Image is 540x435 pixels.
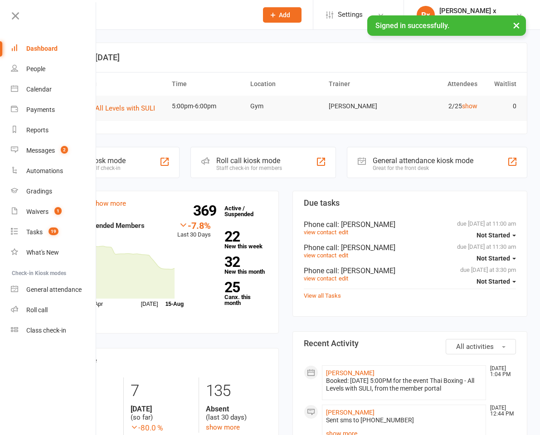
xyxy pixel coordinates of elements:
span: : [PERSON_NAME] [337,243,395,252]
span: 2 [61,146,68,154]
span: : [PERSON_NAME] [337,220,395,229]
div: General attendance kiosk mode [373,156,473,165]
button: Thai Boxing - All Levels with SULI [54,103,161,114]
span: Add [279,11,290,19]
a: Payments [11,100,97,120]
button: Add [263,7,302,23]
div: Dashboard [26,45,58,52]
div: General attendance [26,286,82,293]
td: [PERSON_NAME] [325,96,403,117]
button: Not Started [477,250,516,266]
div: (last 30 days) [206,405,267,422]
strong: 369 [193,204,220,217]
div: Reports [26,126,49,134]
div: Messages [26,147,55,154]
td: 2/25 [403,96,482,117]
div: Booked: [DATE] 5:00PM for the event Thai Boxing - All Levels with SULI, from the member portal [326,377,482,392]
a: view contact [304,229,336,236]
div: Phone call [304,220,516,229]
a: Tasks 19 [11,222,97,242]
a: 25Canx. this month [224,280,268,306]
a: Messages 2 [11,140,97,161]
span: Thai Boxing - All Levels with SULI [54,104,155,112]
h3: Due tasks [304,198,516,208]
th: Waitlist [482,72,521,96]
span: Not Started [477,232,510,239]
strong: 25 [224,280,264,294]
span: 19 [49,227,58,235]
div: Class check-in [26,327,66,334]
a: 369Active / Suspended [220,198,260,224]
div: Waivers [26,208,49,215]
span: 1 [54,207,62,215]
a: What's New [11,242,97,263]
a: show more [206,423,240,431]
strong: 32 [224,255,264,269]
h3: Recent Activity [304,339,516,348]
div: Rx [417,6,435,24]
div: Bulldog Thai Boxing School [439,15,516,23]
a: show [462,102,477,110]
div: Staff check-in for members [216,165,282,171]
button: Not Started [477,227,516,243]
a: Reports [11,120,97,140]
strong: Absent [206,405,267,413]
a: People [11,59,97,79]
td: 5:00pm-6:00pm [168,96,246,117]
th: Time [168,72,246,96]
div: 135 [206,377,267,405]
div: People [26,65,45,72]
div: Gradings [26,188,52,195]
a: 32New this month [224,255,268,275]
span: : [PERSON_NAME] [337,266,395,275]
strong: Active / Suspended Members [55,222,145,230]
div: Payments [26,106,55,113]
div: 7 [131,377,192,405]
input: Search... [54,9,251,21]
div: Class kiosk mode [69,156,126,165]
span: All activities [456,343,494,351]
strong: 22 [224,230,264,243]
button: × [508,15,525,35]
div: Member self check-in [69,165,126,171]
h3: Attendance [55,356,268,365]
a: Calendar [11,79,97,100]
a: edit [339,252,348,259]
a: edit [339,275,348,282]
a: show more [92,199,126,208]
a: [PERSON_NAME] [326,409,375,416]
span: Sent sms to [PHONE_NUMBER] [326,416,414,424]
a: Automations [11,161,97,181]
span: -80.0 % [131,422,192,434]
div: [PERSON_NAME] x [439,7,516,15]
div: Great for the front desk [373,165,473,171]
span: Signed in successfully. [375,21,449,30]
div: Phone call [304,266,516,275]
div: Automations [26,167,63,174]
a: 22New this week [224,230,268,249]
div: -7.8% [177,220,211,230]
div: Roll call [26,306,48,314]
th: Trainer [325,72,403,96]
button: All activities [446,339,516,354]
div: Calendar [26,86,52,93]
a: Class kiosk mode [11,320,97,341]
a: General attendance kiosk mode [11,280,97,300]
th: Event/Booking [50,72,168,96]
a: edit [339,229,348,236]
td: 0 [482,96,521,117]
span: Not Started [477,278,510,285]
h3: Coming up [DATE] [54,53,517,62]
div: Last 30 Days [177,220,211,240]
span: Not Started [477,255,510,262]
a: Roll call [11,300,97,320]
th: Location [246,72,325,96]
time: [DATE] 1:04 PM [486,366,516,377]
a: Waivers 1 [11,202,97,222]
h3: Members [55,198,268,208]
a: view contact [304,275,336,282]
a: [PERSON_NAME] [326,369,375,377]
a: Dashboard [11,39,97,59]
button: Not Started [477,273,516,290]
div: Phone call [304,243,516,252]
